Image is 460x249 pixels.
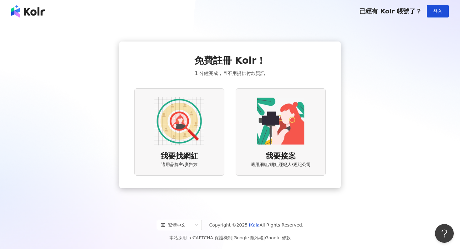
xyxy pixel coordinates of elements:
span: | [232,235,234,240]
span: 1 分鐘完成，且不用提供付款資訊 [195,70,265,77]
img: logo [11,5,45,17]
button: 登入 [427,5,449,17]
img: KOL identity option [256,96,306,146]
a: Google 條款 [265,235,291,240]
div: 繁體中文 [161,220,192,230]
span: 適用品牌主/廣告方 [161,162,198,168]
a: Google 隱私權 [233,235,263,240]
span: 適用網紅/網紅經紀人/經紀公司 [251,162,310,168]
span: 本站採用 reCAPTCHA 保護機制 [169,234,290,242]
iframe: Help Scout Beacon - Open [435,224,454,243]
span: 我要接案 [266,151,296,162]
span: 已經有 Kolr 帳號了？ [359,7,422,15]
span: Copyright © 2025 All Rights Reserved. [209,221,304,229]
img: AD identity option [154,96,204,146]
span: | [263,235,265,240]
span: 我要找網紅 [161,151,198,162]
span: 免費註冊 Kolr！ [194,54,266,67]
a: iKala [249,222,260,227]
span: 登入 [433,9,442,14]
